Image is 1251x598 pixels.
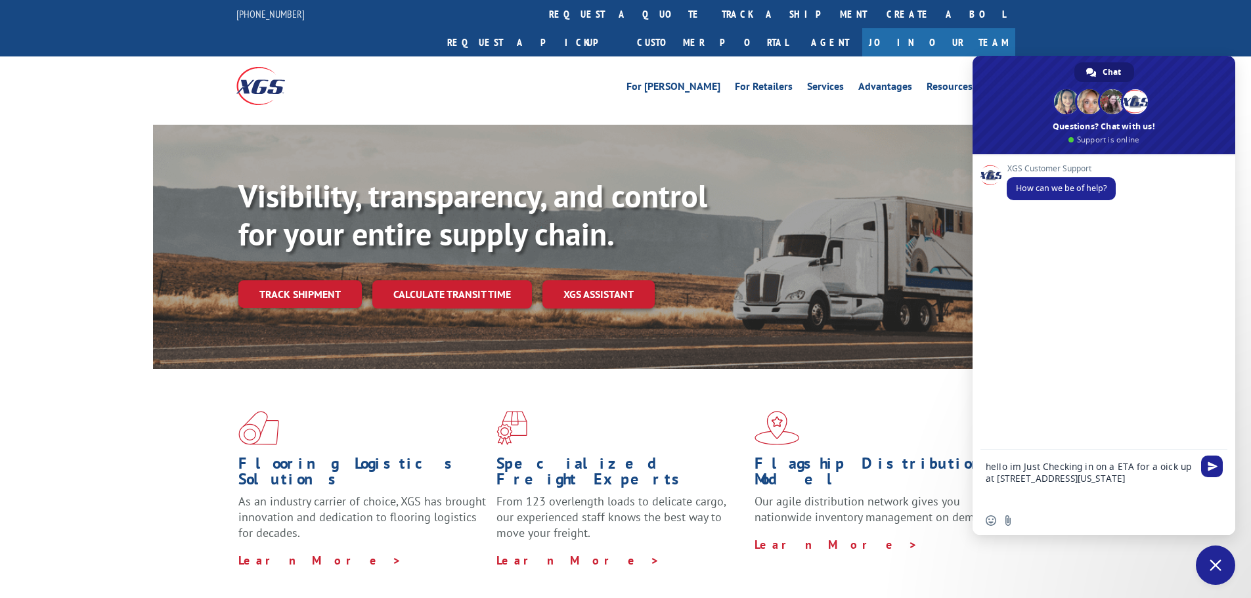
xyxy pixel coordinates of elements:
[755,494,996,524] span: Our agile distribution network gives you nationwide inventory management on demand.
[755,411,800,445] img: xgs-icon-flagship-distribution-model-red
[238,494,486,540] span: As an industry carrier of choice, XGS has brought innovation and dedication to flooring logistics...
[238,411,279,445] img: xgs-icon-total-supply-chain-intelligence-red
[1007,164,1116,173] span: XGS Customer Support
[755,456,1003,494] h1: Flagship Distribution Model
[496,456,745,494] h1: Specialized Freight Experts
[927,81,973,96] a: Resources
[542,280,655,309] a: XGS ASSISTANT
[626,81,720,96] a: For [PERSON_NAME]
[238,280,362,308] a: Track shipment
[798,28,862,56] a: Agent
[496,494,745,552] p: From 123 overlength loads to delicate cargo, our experienced staff knows the best way to move you...
[1201,456,1223,477] span: Send
[238,175,707,254] b: Visibility, transparency, and control for your entire supply chain.
[858,81,912,96] a: Advantages
[755,537,918,552] a: Learn More >
[1103,62,1121,82] span: Chat
[496,411,527,445] img: xgs-icon-focused-on-flooring-red
[1196,545,1235,585] a: Close chat
[862,28,1015,56] a: Join Our Team
[1003,515,1013,526] span: Send a file
[238,456,487,494] h1: Flooring Logistics Solutions
[1074,62,1134,82] a: Chat
[735,81,793,96] a: For Retailers
[236,7,305,20] a: [PHONE_NUMBER]
[1016,182,1107,194] span: How can we be of help?
[986,450,1196,506] textarea: Compose your message...
[496,553,660,568] a: Learn More >
[807,81,844,96] a: Services
[627,28,798,56] a: Customer Portal
[372,280,532,309] a: Calculate transit time
[986,515,996,526] span: Insert an emoji
[238,553,402,568] a: Learn More >
[437,28,627,56] a: Request a pickup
